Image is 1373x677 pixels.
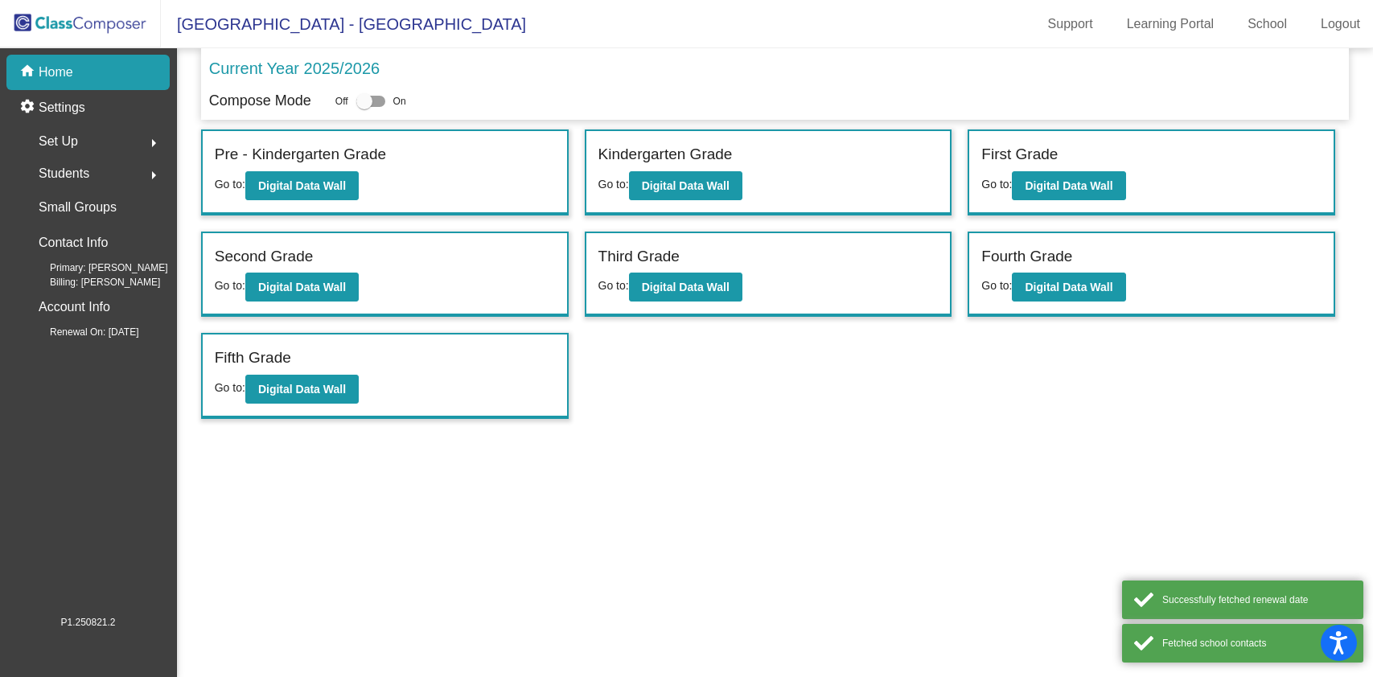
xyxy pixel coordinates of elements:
[1162,593,1351,607] div: Successfully fetched renewal date
[24,325,138,339] span: Renewal On: [DATE]
[19,63,39,82] mat-icon: home
[144,133,163,153] mat-icon: arrow_right
[981,178,1012,191] span: Go to:
[981,245,1072,269] label: Fourth Grade
[144,166,163,185] mat-icon: arrow_right
[981,143,1058,166] label: First Grade
[39,130,78,153] span: Set Up
[215,143,386,166] label: Pre - Kindergarten Grade
[1012,171,1125,200] button: Digital Data Wall
[258,383,346,396] b: Digital Data Wall
[1035,11,1106,37] a: Support
[209,90,311,112] p: Compose Mode
[209,56,380,80] p: Current Year 2025/2026
[258,281,346,293] b: Digital Data Wall
[245,171,359,200] button: Digital Data Wall
[629,171,742,200] button: Digital Data Wall
[39,98,85,117] p: Settings
[215,381,245,394] span: Go to:
[981,279,1012,292] span: Go to:
[39,196,117,219] p: Small Groups
[598,245,680,269] label: Third Grade
[24,275,160,289] span: Billing: [PERSON_NAME]
[1025,179,1112,192] b: Digital Data Wall
[215,279,245,292] span: Go to:
[39,296,110,318] p: Account Info
[1114,11,1227,37] a: Learning Portal
[629,273,742,302] button: Digital Data Wall
[598,279,629,292] span: Go to:
[245,375,359,404] button: Digital Data Wall
[39,63,73,82] p: Home
[19,98,39,117] mat-icon: settings
[1012,273,1125,302] button: Digital Data Wall
[1025,281,1112,293] b: Digital Data Wall
[642,179,730,192] b: Digital Data Wall
[24,261,168,275] span: Primary: [PERSON_NAME]
[598,178,629,191] span: Go to:
[642,281,730,293] b: Digital Data Wall
[598,143,733,166] label: Kindergarten Grade
[258,179,346,192] b: Digital Data Wall
[215,347,291,370] label: Fifth Grade
[393,94,406,109] span: On
[245,273,359,302] button: Digital Data Wall
[1308,11,1373,37] a: Logout
[39,162,89,185] span: Students
[39,232,108,254] p: Contact Info
[335,94,348,109] span: Off
[215,245,314,269] label: Second Grade
[161,11,526,37] span: [GEOGRAPHIC_DATA] - [GEOGRAPHIC_DATA]
[1235,11,1300,37] a: School
[1162,636,1351,650] div: Fetched school contacts
[215,178,245,191] span: Go to:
